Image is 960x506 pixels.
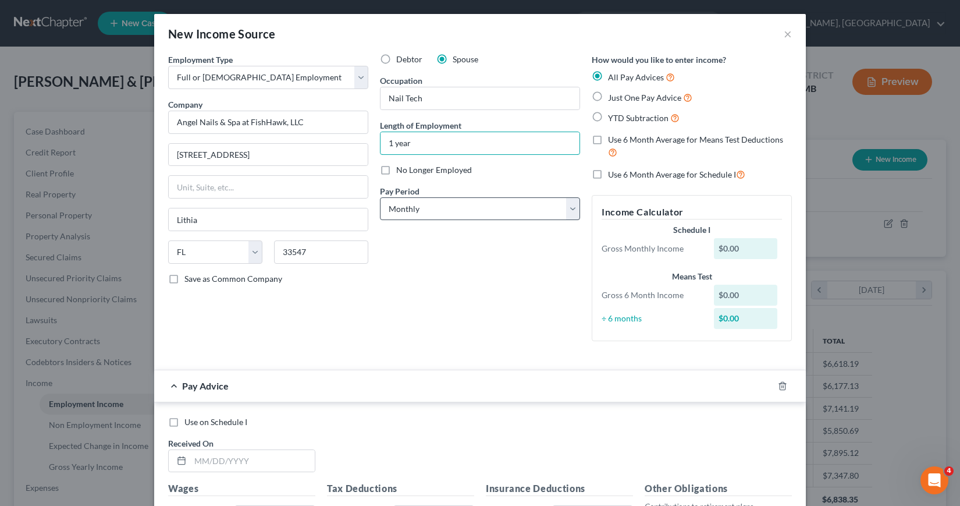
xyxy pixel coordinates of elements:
[784,27,792,41] button: ×
[944,466,954,476] span: 4
[602,205,782,220] h5: Income Calculator
[602,224,782,236] div: Schedule I
[168,111,368,134] input: Search company by name...
[327,482,474,496] h5: Tax Deductions
[602,271,782,282] div: Means Test
[184,417,247,427] span: Use on Schedule I
[381,87,579,109] input: --
[169,144,368,166] input: Enter address...
[168,100,202,109] span: Company
[380,75,422,87] label: Occupation
[608,113,669,123] span: YTD Subtraction
[168,26,276,42] div: New Income Source
[168,55,233,65] span: Employment Type
[380,186,419,196] span: Pay Period
[714,285,778,306] div: $0.00
[396,165,472,175] span: No Longer Employed
[608,135,783,144] span: Use 6 Month Average for Means Test Deductions
[184,274,282,284] span: Save as Common Company
[168,438,214,448] span: Received On
[596,313,708,324] div: ÷ 6 months
[608,72,664,82] span: All Pay Advices
[608,93,681,102] span: Just One Pay Advice
[608,169,736,179] span: Use 6 Month Average for Schedule I
[920,466,948,494] iframe: Intercom live chat
[486,482,633,496] h5: Insurance Deductions
[396,54,422,64] span: Debtor
[169,176,368,198] input: Unit, Suite, etc...
[453,54,478,64] span: Spouse
[592,54,726,66] label: How would you like to enter income?
[182,380,229,391] span: Pay Advice
[645,482,792,496] h5: Other Obligations
[714,308,778,329] div: $0.00
[596,289,708,301] div: Gross 6 Month Income
[169,208,368,231] input: Enter city...
[168,482,315,496] h5: Wages
[381,132,579,154] input: ex: 2 years
[190,450,315,472] input: MM/DD/YYYY
[380,119,461,132] label: Length of Employment
[714,238,778,259] div: $0.00
[274,240,368,264] input: Enter zip...
[596,243,708,254] div: Gross Monthly Income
